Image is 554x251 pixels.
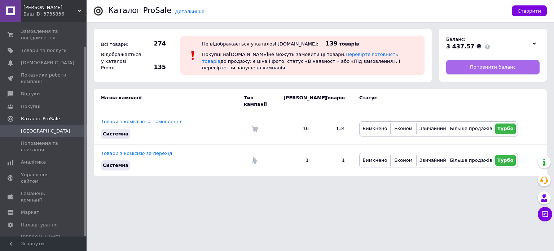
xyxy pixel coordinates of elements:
button: Вимкнено [361,155,388,166]
span: Показники роботи компанії [21,72,67,85]
td: Товарів [316,89,352,113]
button: Турбо [495,124,516,134]
span: Вимкнено [362,126,387,131]
img: Комісія за замовлення [251,125,258,133]
span: 135 [141,63,166,71]
button: Чат з покупцем [538,207,552,221]
td: Назва кампанії [94,89,244,113]
span: Покупці на [DOMAIN_NAME] не можуть замовити ці товари. до продажу: є ціна і фото, статус «В наявн... [202,52,400,70]
button: Економ [392,124,414,134]
td: 134 [316,113,352,144]
button: Створити [512,5,547,16]
span: 274 [141,40,166,48]
td: 1 [316,144,352,176]
button: Звичайний [418,155,447,166]
span: Баланс: [446,36,465,42]
button: Більше продажів [451,124,491,134]
div: Всі товари: [99,39,139,49]
span: Маркет [21,209,39,216]
span: Налаштування [21,222,58,228]
span: Поповнити баланс [470,64,516,70]
span: Замовлення та повідомлення [21,28,67,41]
div: Каталог ProSale [108,7,171,14]
td: Статус [352,89,518,113]
button: Турбо [495,155,516,166]
span: Більше продажів [450,157,492,163]
td: 1 [276,144,316,176]
span: Управління сайтом [21,172,67,185]
span: Економ [394,157,412,163]
a: Товари з комісією за перехід [101,151,172,156]
button: Вимкнено [361,124,388,134]
img: :exclamation: [188,50,198,61]
span: Каталог ProSale [21,116,60,122]
span: Системна [103,131,128,137]
span: [GEOGRAPHIC_DATA] [21,128,70,134]
span: Товари та послуги [21,47,67,54]
span: товарів [339,41,359,47]
span: Системна [103,163,128,168]
img: Комісія за перехід [251,157,258,164]
a: Детальніше [175,9,205,14]
span: Аналітика [21,159,46,165]
a: Поповнити баланс [446,60,540,74]
a: Товари з комісією за замовлення [101,119,183,124]
span: Створити [518,8,541,14]
span: Смарт Мобайл [23,4,78,11]
span: [DEMOGRAPHIC_DATA] [21,60,74,66]
span: 139 [326,40,338,47]
div: Відображається у каталозі Prom: [99,49,139,73]
td: 16 [276,113,316,144]
button: Економ [392,155,414,166]
span: Поповнення та списання [21,140,67,153]
span: Звичайний [419,126,446,131]
span: Економ [394,126,412,131]
td: [PERSON_NAME] [276,89,316,113]
button: Більше продажів [451,155,491,166]
span: Покупці [21,103,40,110]
span: Вимкнено [362,157,387,163]
span: Турбо [497,126,514,131]
button: Звичайний [418,124,447,134]
span: Гаманець компанії [21,190,67,203]
span: 3 437.57 ₴ [446,43,482,50]
div: Ваш ID: 3735836 [23,11,87,17]
a: Перевірте готовність товарів [202,52,398,64]
div: Не відображається у каталозі [DOMAIN_NAME]: [202,41,318,47]
span: Звичайний [419,157,446,163]
span: Більше продажів [450,126,492,131]
td: Тип кампанії [244,89,276,113]
span: Відгуки [21,91,40,97]
span: Турбо [497,157,514,163]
